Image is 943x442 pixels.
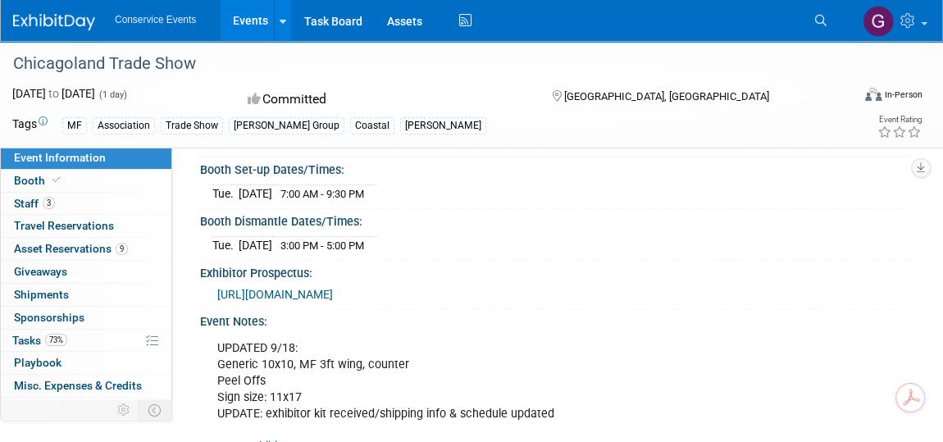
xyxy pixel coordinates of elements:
a: Booth [1,170,171,192]
div: Booth Set-up Dates/Times: [200,157,910,178]
i: Booth reservation complete [52,175,61,185]
td: [DATE] [239,185,272,203]
span: (1 day) [98,89,127,100]
img: Gayle Reese [863,6,894,37]
div: Event Format [781,85,923,110]
span: Event Information [14,151,106,164]
div: Booth Dismantle Dates/Times: [200,209,910,230]
span: [DATE] [DATE] [12,87,95,100]
span: Travel Reservations [14,219,114,232]
a: Tasks73% [1,330,171,352]
span: to [46,87,61,100]
span: 7:00 AM - 9:30 PM [280,188,364,200]
a: Staff3 [1,193,171,215]
span: Shipments [14,288,69,301]
td: [DATE] [239,237,272,254]
a: Misc. Expenses & Credits [1,375,171,397]
a: Shipments [1,284,171,306]
span: 3:00 PM - 5:00 PM [280,239,364,252]
span: Conservice Events [115,14,196,25]
td: Tue. [212,237,239,254]
a: Event Information [1,147,171,169]
span: 73% [45,334,67,346]
div: Event Rating [877,116,922,124]
span: Booth [14,174,64,187]
a: [URL][DOMAIN_NAME] [217,288,333,301]
div: Committed [243,85,526,114]
div: Exhibitor Prospectus: [200,261,910,281]
span: Giveaways [14,265,67,278]
a: Giveaways [1,261,171,283]
div: [PERSON_NAME] [400,117,486,134]
img: ExhibitDay [13,14,95,30]
td: Toggle Event Tabs [139,399,172,421]
a: Travel Reservations [1,215,171,237]
div: [PERSON_NAME] Group [229,117,344,134]
img: Format-Inperson.png [865,88,881,101]
a: Asset Reservations9 [1,238,171,260]
div: Event Notes: [200,309,910,330]
div: Trade Show [161,117,223,134]
span: 3 [43,197,55,209]
span: [GEOGRAPHIC_DATA], [GEOGRAPHIC_DATA] [564,90,769,103]
td: Tags [12,116,48,134]
div: Association [93,117,155,134]
span: Sponsorships [14,311,84,324]
span: 9 [116,243,128,255]
a: Sponsorships [1,307,171,329]
div: MF [62,117,87,134]
span: Asset Reservations [14,242,128,255]
td: Personalize Event Tab Strip [110,399,139,421]
td: Tue. [212,185,239,203]
span: Playbook [14,356,61,369]
div: In-Person [884,89,922,101]
span: Misc. Expenses & Credits [14,379,142,392]
div: Coastal [350,117,394,134]
span: Tasks [12,334,67,347]
a: Playbook [1,352,171,374]
span: Staff [14,197,55,210]
div: Chicagoland Trade Show [7,49,833,79]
